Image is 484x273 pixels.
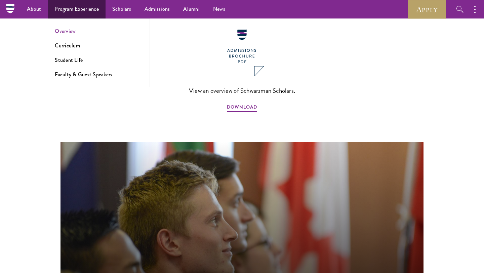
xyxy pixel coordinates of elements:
a: Faculty & Guest Speakers [55,71,112,78]
a: Curriculum [55,42,80,49]
span: View an overview of Schwarzman Scholars. [189,85,295,96]
a: Overview [55,27,76,35]
span: DOWNLOAD [227,103,257,113]
a: View an overview of Schwarzman Scholars. DOWNLOAD [189,19,295,113]
a: Student Life [55,56,83,64]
